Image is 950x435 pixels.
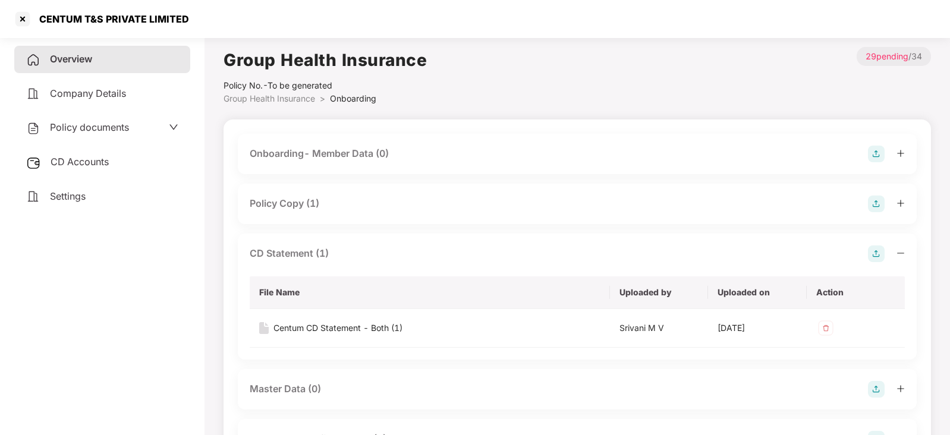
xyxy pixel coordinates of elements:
th: Uploaded by [610,276,708,309]
p: / 34 [857,47,931,66]
span: Policy documents [50,121,129,133]
div: Policy No.- To be generated [224,79,427,92]
span: plus [896,384,905,393]
div: Onboarding- Member Data (0) [250,146,389,161]
div: Master Data (0) [250,382,321,396]
div: Centum CD Statement - Both (1) [273,321,402,335]
span: Overview [50,53,92,65]
span: Group Health Insurance [224,93,315,103]
div: Policy Copy (1) [250,196,319,211]
span: plus [896,149,905,157]
div: [DATE] [718,321,797,335]
span: CD Accounts [51,156,109,168]
div: CENTUM T&S PRIVATE LIMITED [32,13,189,25]
img: svg+xml;base64,PHN2ZyB4bWxucz0iaHR0cDovL3d3dy53My5vcmcvMjAwMC9zdmciIHdpZHRoPSIyOCIgaGVpZ2h0PSIyOC... [868,245,885,262]
img: svg+xml;base64,PHN2ZyB4bWxucz0iaHR0cDovL3d3dy53My5vcmcvMjAwMC9zdmciIHdpZHRoPSIxNiIgaGVpZ2h0PSIyMC... [259,322,269,334]
img: svg+xml;base64,PHN2ZyB4bWxucz0iaHR0cDovL3d3dy53My5vcmcvMjAwMC9zdmciIHdpZHRoPSIyNCIgaGVpZ2h0PSIyNC... [26,87,40,101]
span: Onboarding [330,93,376,103]
img: svg+xml;base64,PHN2ZyB4bWxucz0iaHR0cDovL3d3dy53My5vcmcvMjAwMC9zdmciIHdpZHRoPSIyOCIgaGVpZ2h0PSIyOC... [868,381,885,398]
th: Uploaded on [708,276,806,309]
img: svg+xml;base64,PHN2ZyB4bWxucz0iaHR0cDovL3d3dy53My5vcmcvMjAwMC9zdmciIHdpZHRoPSIyOCIgaGVpZ2h0PSIyOC... [868,146,885,162]
span: Company Details [50,87,126,99]
img: svg+xml;base64,PHN2ZyB4bWxucz0iaHR0cDovL3d3dy53My5vcmcvMjAwMC9zdmciIHdpZHRoPSIyNCIgaGVpZ2h0PSIyNC... [26,190,40,204]
img: svg+xml;base64,PHN2ZyB3aWR0aD0iMjUiIGhlaWdodD0iMjQiIHZpZXdCb3g9IjAgMCAyNSAyNCIgZmlsbD0ibm9uZSIgeG... [26,156,41,170]
span: plus [896,199,905,207]
span: minus [896,249,905,257]
span: down [169,122,178,132]
th: Action [807,276,905,309]
th: File Name [250,276,610,309]
img: svg+xml;base64,PHN2ZyB4bWxucz0iaHR0cDovL3d3dy53My5vcmcvMjAwMC9zdmciIHdpZHRoPSIyOCIgaGVpZ2h0PSIyOC... [868,196,885,212]
span: Settings [50,190,86,202]
h1: Group Health Insurance [224,47,427,73]
span: > [320,93,325,103]
span: 29 pending [866,51,908,61]
img: svg+xml;base64,PHN2ZyB4bWxucz0iaHR0cDovL3d3dy53My5vcmcvMjAwMC9zdmciIHdpZHRoPSIyNCIgaGVpZ2h0PSIyNC... [26,121,40,135]
div: Srivani M V [619,321,699,335]
img: svg+xml;base64,PHN2ZyB4bWxucz0iaHR0cDovL3d3dy53My5vcmcvMjAwMC9zdmciIHdpZHRoPSIzMiIgaGVpZ2h0PSIzMi... [816,319,835,338]
img: svg+xml;base64,PHN2ZyB4bWxucz0iaHR0cDovL3d3dy53My5vcmcvMjAwMC9zdmciIHdpZHRoPSIyNCIgaGVpZ2h0PSIyNC... [26,53,40,67]
div: CD Statement (1) [250,246,329,261]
